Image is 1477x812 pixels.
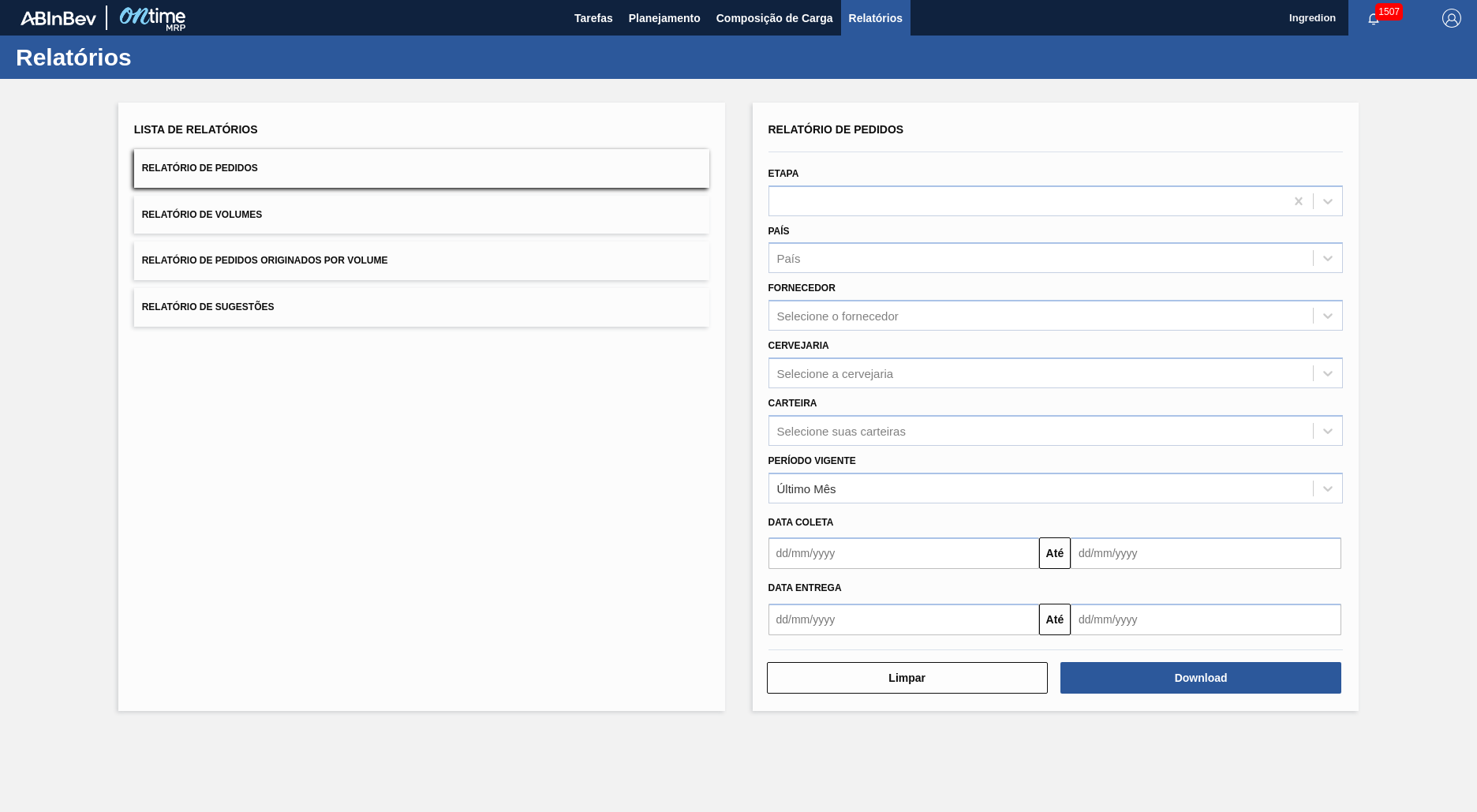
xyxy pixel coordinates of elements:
[768,537,1039,569] input: dd/mm/yyyy
[768,226,790,237] label: País
[768,123,904,136] span: Relatório de Pedidos
[574,9,613,28] span: Tarefas
[768,168,799,179] label: Etapa
[21,11,96,25] img: TNhmsLtSVTkK8tSr43FrP2fwEKptu5GPRR3wAAAABJRU5ErkJggg==
[768,283,836,294] label: Fornecedor
[768,582,842,593] span: Data entrega
[777,309,899,323] div: Selecione o fornecedor
[142,255,388,266] span: Relatório de Pedidos Originados por Volume
[1375,3,1403,21] span: 1507
[768,340,829,351] label: Cervejaria
[777,424,906,437] div: Selecione suas carteiras
[768,398,817,409] label: Carteira
[768,604,1039,635] input: dd/mm/yyyy
[134,196,709,234] button: Relatório de Volumes
[849,9,903,28] span: Relatórios
[16,48,296,66] h1: Relatórios
[767,662,1048,694] button: Limpar
[629,9,701,28] span: Planejamento
[768,517,834,528] span: Data coleta
[768,455,856,466] label: Período Vigente
[1071,604,1341,635] input: dd/mm/yyyy
[777,481,836,495] div: Último Mês
[142,163,258,174] span: Relatório de Pedidos
[1039,604,1071,635] button: Até
[134,149,709,188] button: Relatório de Pedidos
[716,9,833,28] span: Composição de Carga
[777,366,894,380] div: Selecione a cervejaria
[1348,7,1399,29] button: Notificações
[134,241,709,280] button: Relatório de Pedidos Originados por Volume
[142,301,275,312] span: Relatório de Sugestões
[1039,537,1071,569] button: Até
[1060,662,1341,694] button: Download
[777,252,801,265] div: País
[1071,537,1341,569] input: dd/mm/yyyy
[134,123,258,136] span: Lista de Relatórios
[142,209,262,220] span: Relatório de Volumes
[134,288,709,327] button: Relatório de Sugestões
[1442,9,1461,28] img: Logout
